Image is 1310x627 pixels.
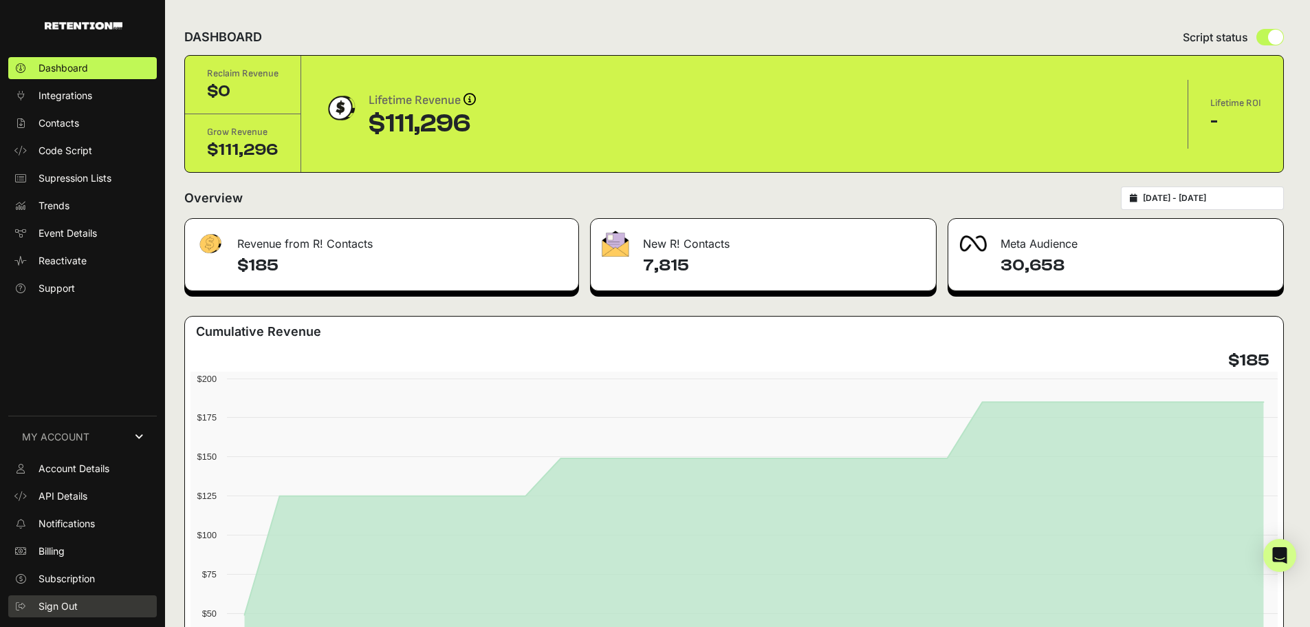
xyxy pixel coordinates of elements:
a: Billing [8,540,157,562]
a: Supression Lists [8,167,157,189]
h4: $185 [1228,350,1269,372]
text: $150 [197,451,217,462]
div: $0 [207,81,279,103]
a: Sign Out [8,595,157,617]
span: Supression Lists [39,171,111,185]
a: API Details [8,485,157,507]
span: Trends [39,199,69,213]
h2: Overview [184,189,243,208]
text: $100 [197,530,217,540]
a: MY ACCOUNT [8,416,157,458]
img: fa-meta-2f981b61bb99beabf952f7030308934f19ce035c18b003e963880cc3fabeebb7.png [959,235,987,252]
a: Notifications [8,513,157,535]
span: Contacts [39,116,79,130]
a: Integrations [8,85,157,107]
text: $175 [197,412,217,423]
div: Grow Revenue [207,125,279,139]
h3: Cumulative Revenue [196,322,321,341]
h4: $185 [237,255,567,277]
h4: 7,815 [643,255,924,277]
div: Open Intercom Messenger [1263,539,1296,572]
div: Meta Audience [948,219,1283,260]
div: Lifetime ROI [1210,96,1261,110]
div: Revenue from R! Contacts [185,219,578,260]
a: Account Details [8,458,157,480]
img: fa-dollar-13500eef13a19c4ab2b9ed9ad552e47b0d9fc28b02b83b90ba0e00f96d6372e9.png [196,231,223,257]
a: Subscription [8,568,157,590]
div: Lifetime Revenue [369,91,476,110]
span: Sign Out [39,599,78,613]
span: Script status [1183,29,1248,45]
div: $111,296 [369,110,476,138]
a: Reactivate [8,250,157,272]
div: - [1210,110,1261,132]
span: Code Script [39,144,92,158]
text: $75 [202,569,217,580]
h2: DASHBOARD [184,28,262,47]
span: Billing [39,544,65,558]
div: Reclaim Revenue [207,67,279,81]
a: Contacts [8,112,157,134]
span: Subscription [39,572,95,586]
span: MY ACCOUNT [22,430,89,444]
a: Support [8,277,157,299]
span: Dashboard [39,61,88,75]
span: Notifications [39,517,95,531]
span: Reactivate [39,254,87,268]
span: Event Details [39,226,97,240]
span: Integrations [39,89,92,103]
a: Trends [8,195,157,217]
text: $50 [202,608,217,619]
img: dollar-coin-05c43ed7efb7bc0c12610022525b4bbbb207c7efeef5aecc26f025e68dcafac9.png [323,91,358,125]
text: $200 [197,374,217,384]
img: fa-envelope-19ae18322b30453b285274b1b8af3d052b27d846a4fbe8435d1a52b978f639a2.png [602,231,629,257]
span: API Details [39,489,87,503]
div: $111,296 [207,139,279,161]
span: Support [39,281,75,295]
img: Retention.com [45,22,122,30]
a: Event Details [8,222,157,244]
h4: 30,658 [1001,255,1272,277]
span: Account Details [39,462,109,476]
text: $125 [197,491,217,501]
div: New R! Contacts [591,219,935,260]
a: Code Script [8,140,157,162]
a: Dashboard [8,57,157,79]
